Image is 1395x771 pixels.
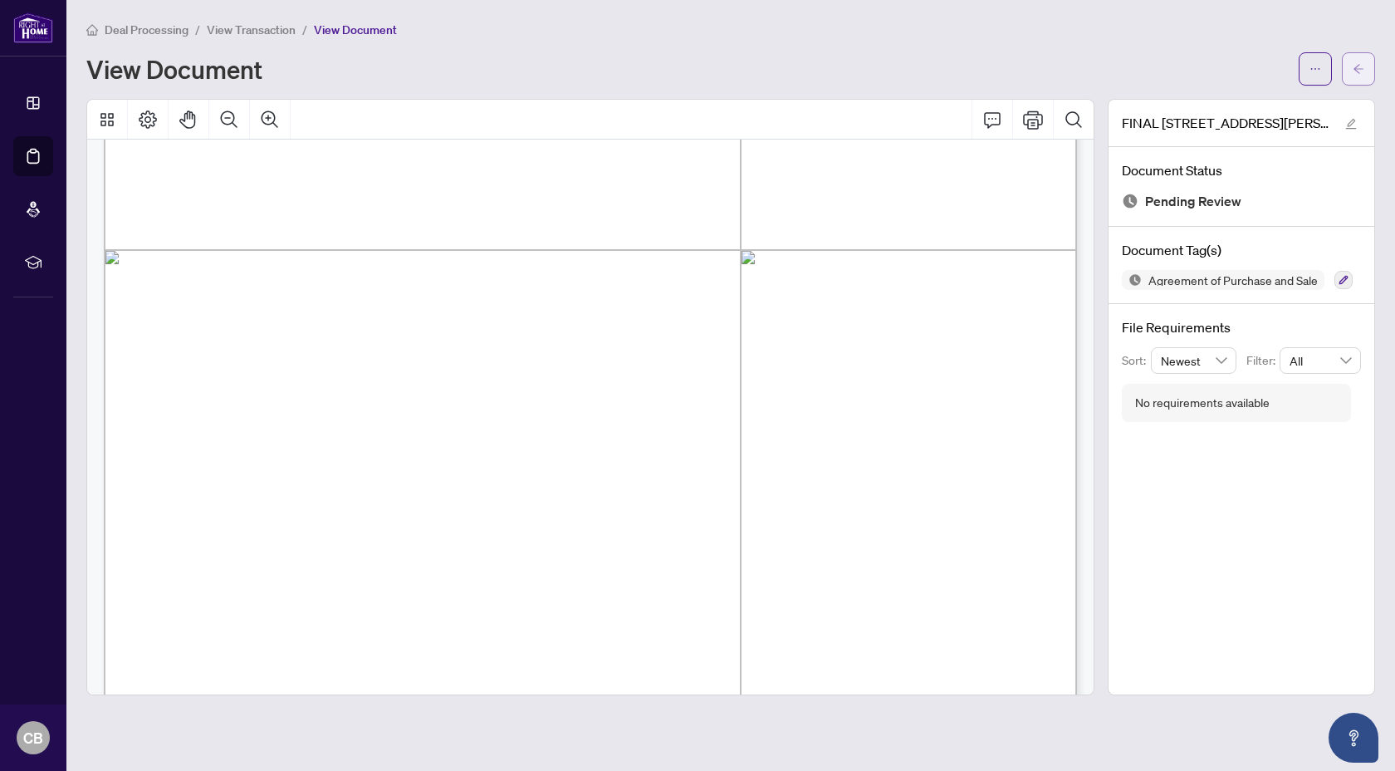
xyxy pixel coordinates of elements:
span: Agreement of Purchase and Sale [1142,274,1324,286]
span: Pending Review [1145,190,1241,213]
button: Open asap [1329,713,1378,763]
span: View Transaction [207,22,296,37]
span: ellipsis [1309,63,1321,75]
h4: Document Status [1122,160,1361,180]
span: home [86,24,98,36]
span: FINAL [STREET_ADDRESS][PERSON_NAME] .pdf [1122,113,1329,133]
li: / [195,20,200,39]
p: Filter: [1246,351,1280,370]
span: edit [1345,118,1357,130]
span: Newest [1161,348,1227,373]
span: Deal Processing [105,22,188,37]
h1: View Document [86,56,262,82]
span: arrow-left [1353,63,1364,75]
span: View Document [314,22,397,37]
span: CB [23,726,43,749]
div: No requirements available [1135,394,1270,412]
h4: Document Tag(s) [1122,240,1361,260]
span: All [1290,348,1351,373]
p: Sort: [1122,351,1151,370]
img: Document Status [1122,193,1138,209]
h4: File Requirements [1122,317,1361,337]
li: / [302,20,307,39]
img: logo [13,12,53,43]
img: Status Icon [1122,270,1142,290]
